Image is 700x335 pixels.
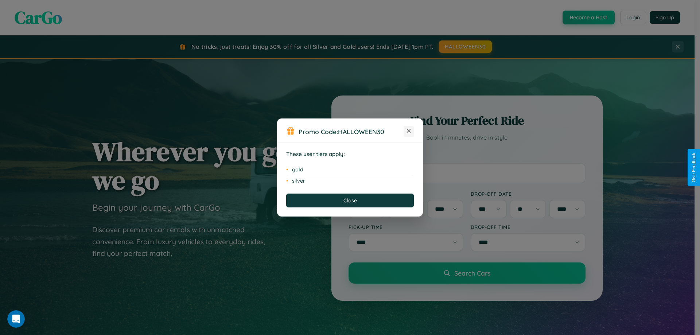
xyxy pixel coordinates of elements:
[286,175,414,186] li: silver
[691,153,696,182] div: Give Feedback
[338,128,384,136] b: HALLOWEEN30
[7,310,25,328] iframe: Intercom live chat
[286,164,414,175] li: gold
[286,194,414,207] button: Close
[286,151,345,157] strong: These user tiers apply:
[299,128,404,136] h3: Promo Code:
